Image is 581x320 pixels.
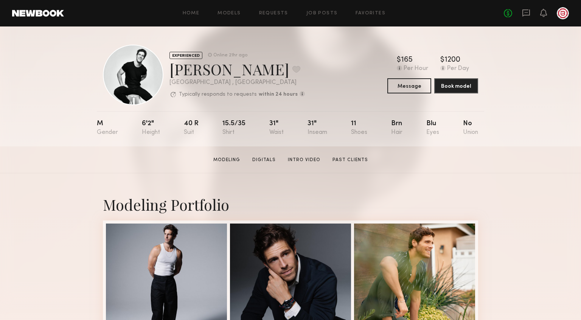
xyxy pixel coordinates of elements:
[444,56,460,64] div: 1200
[179,92,257,97] p: Typically responds to requests
[259,11,288,16] a: Requests
[184,120,199,136] div: 40 r
[142,120,160,136] div: 6'2"
[217,11,241,16] a: Models
[440,56,444,64] div: $
[426,120,439,136] div: Blu
[249,157,279,163] a: Digitals
[97,120,118,136] div: M
[463,120,478,136] div: No
[213,53,247,58] div: Online 21hr ago
[404,65,428,72] div: Per Hour
[306,11,338,16] a: Job Posts
[259,92,298,97] b: within 24 hours
[391,120,402,136] div: Brn
[210,157,243,163] a: Modeling
[222,120,245,136] div: 15.5/35
[169,52,202,59] div: EXPERIENCED
[387,78,431,93] button: Message
[447,65,469,72] div: Per Day
[183,11,200,16] a: Home
[329,157,371,163] a: Past Clients
[169,59,305,79] div: [PERSON_NAME]
[401,56,413,64] div: 165
[351,120,367,136] div: 11
[269,120,284,136] div: 31"
[397,56,401,64] div: $
[285,157,323,163] a: Intro Video
[308,120,327,136] div: 31"
[169,79,305,86] div: [GEOGRAPHIC_DATA] , [GEOGRAPHIC_DATA]
[434,78,478,93] button: Book model
[103,194,478,214] div: Modeling Portfolio
[356,11,385,16] a: Favorites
